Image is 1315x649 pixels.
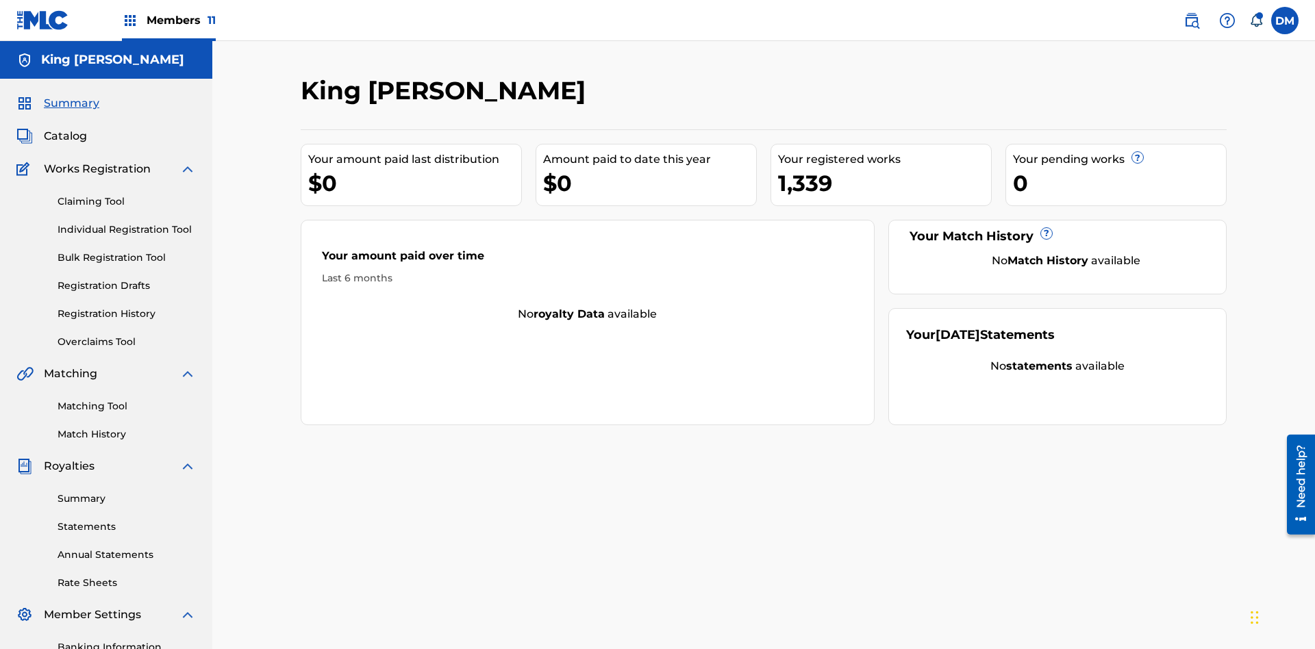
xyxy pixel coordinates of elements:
[16,52,33,68] img: Accounts
[301,75,592,106] h2: King [PERSON_NAME]
[1006,359,1073,372] strong: statements
[41,52,184,68] h5: King McTesterson
[58,427,196,442] a: Match History
[58,307,196,321] a: Registration History
[778,151,991,168] div: Your registered works
[44,458,95,474] span: Royalties
[122,12,138,29] img: Top Rightsholders
[778,168,991,199] div: 1,339
[208,14,216,27] span: 11
[308,151,521,168] div: Your amount paid last distribution
[179,607,196,623] img: expand
[44,607,141,623] span: Member Settings
[301,306,874,322] div: No available
[58,335,196,349] a: Overclaims Tool
[1041,228,1052,239] span: ?
[58,548,196,562] a: Annual Statements
[179,458,196,474] img: expand
[16,128,33,144] img: Catalog
[543,151,756,168] div: Amount paid to date this year
[58,399,196,413] a: Matching Tool
[322,248,853,271] div: Your amount paid over time
[1013,151,1226,168] div: Your pending works
[1183,12,1200,29] img: search
[1277,429,1315,542] iframe: Resource Center
[543,168,756,199] div: $0
[1249,14,1263,27] div: Notifications
[16,95,99,112] a: SummarySummary
[534,307,605,320] strong: royalty data
[16,607,33,623] img: Member Settings
[1271,7,1299,34] div: User Menu
[44,95,99,112] span: Summary
[16,458,33,474] img: Royalties
[1214,7,1241,34] div: Help
[1013,168,1226,199] div: 0
[906,358,1210,374] div: No available
[322,271,853,285] div: Last 6 months
[1219,12,1236,29] img: help
[1247,583,1315,649] iframe: Chat Widget
[44,128,87,144] span: Catalog
[58,520,196,534] a: Statements
[58,279,196,293] a: Registration Drafts
[16,161,34,177] img: Works Registration
[147,12,216,28] span: Members
[179,161,196,177] img: expand
[906,227,1210,246] div: Your Match History
[16,128,87,144] a: CatalogCatalog
[1132,152,1143,163] span: ?
[16,366,34,382] img: Matching
[1251,597,1259,638] div: Drag
[906,326,1055,344] div: Your Statements
[58,492,196,506] a: Summary
[936,327,980,342] span: [DATE]
[44,161,151,177] span: Works Registration
[58,194,196,209] a: Claiming Tool
[44,366,97,382] span: Matching
[16,10,69,30] img: MLC Logo
[179,366,196,382] img: expand
[58,251,196,265] a: Bulk Registration Tool
[16,95,33,112] img: Summary
[1007,254,1088,267] strong: Match History
[1178,7,1205,34] a: Public Search
[923,253,1210,269] div: No available
[58,222,196,237] a: Individual Registration Tool
[58,576,196,590] a: Rate Sheets
[308,168,521,199] div: $0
